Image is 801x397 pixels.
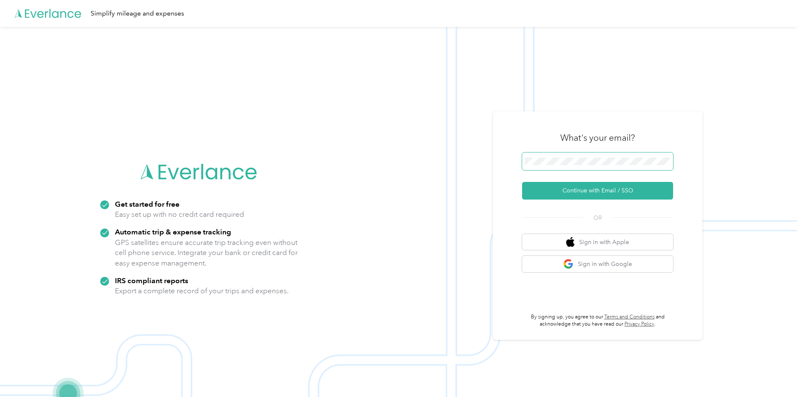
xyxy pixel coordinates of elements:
[522,234,673,250] button: apple logoSign in with Apple
[115,286,289,296] p: Export a complete record of your trips and expenses.
[115,209,244,220] p: Easy set up with no credit card required
[522,256,673,272] button: google logoSign in with Google
[91,8,184,19] div: Simplify mileage and expenses
[115,276,188,285] strong: IRS compliant reports
[566,237,575,247] img: apple logo
[115,227,231,236] strong: Automatic trip & expense tracking
[624,321,654,327] a: Privacy Policy
[560,132,635,144] h3: What's your email?
[115,200,179,208] strong: Get started for free
[604,314,655,320] a: Terms and Conditions
[563,259,574,269] img: google logo
[583,213,612,222] span: OR
[522,182,673,200] button: Continue with Email / SSO
[115,237,298,268] p: GPS satellites ensure accurate trip tracking even without cell phone service. Integrate your bank...
[522,313,673,328] p: By signing up, you agree to our and acknowledge that you have read our .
